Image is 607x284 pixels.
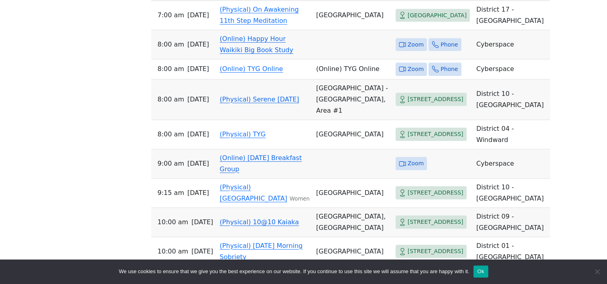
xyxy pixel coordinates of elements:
[220,6,299,24] a: (Physical) On Awakening 11th Step Meditation
[473,30,550,59] td: Cyberspace
[313,79,392,120] td: [GEOGRAPHIC_DATA] - [GEOGRAPHIC_DATA], Area #1
[473,149,550,179] td: Cyberspace
[313,59,392,79] td: (Online) TYG Online
[408,158,424,168] span: Zoom
[158,10,184,21] span: 7:00 AM
[158,94,184,105] span: 8:00 AM
[191,217,213,228] span: [DATE]
[220,65,283,73] a: (Online) TYG Online
[220,130,266,138] a: (Physical) TYG
[313,120,392,149] td: [GEOGRAPHIC_DATA]
[158,246,189,257] span: 10:00 AM
[473,1,550,30] td: District 17 - [GEOGRAPHIC_DATA]
[408,129,463,139] span: [STREET_ADDRESS]
[158,63,184,75] span: 8:00 AM
[408,94,463,104] span: [STREET_ADDRESS]
[220,95,299,103] a: (Physical) Serene [DATE]
[408,10,467,20] span: [GEOGRAPHIC_DATA]
[187,10,209,21] span: [DATE]
[220,218,299,226] a: (Physical) 10@10 Kaiaka
[220,183,287,202] a: (Physical) [GEOGRAPHIC_DATA]
[187,129,209,140] span: [DATE]
[220,35,293,54] a: (Online) Happy Hour Waikiki Big Book Study
[473,179,550,208] td: District 10 - [GEOGRAPHIC_DATA]
[408,217,463,227] span: [STREET_ADDRESS]
[158,158,184,169] span: 9:00 AM
[220,154,302,173] a: (Online) [DATE] Breakfast Group
[119,268,469,276] span: We use cookies to ensure that we give you the best experience on our website. If you continue to ...
[187,39,209,50] span: [DATE]
[187,187,209,199] span: [DATE]
[290,196,310,202] small: Women
[313,179,392,208] td: [GEOGRAPHIC_DATA]
[473,266,488,278] button: Ok
[313,208,392,237] td: [GEOGRAPHIC_DATA], [GEOGRAPHIC_DATA]
[593,268,601,276] span: No
[220,242,303,261] a: (Physical) [DATE] Morning Sobriety
[158,39,184,50] span: 8:00 AM
[408,188,463,198] span: [STREET_ADDRESS]
[187,158,209,169] span: [DATE]
[187,94,209,105] span: [DATE]
[408,40,424,50] span: Zoom
[473,79,550,120] td: District 10 - [GEOGRAPHIC_DATA]
[158,217,189,228] span: 10:00 AM
[158,129,184,140] span: 8:00 AM
[313,237,392,266] td: [GEOGRAPHIC_DATA]
[473,59,550,79] td: Cyberspace
[408,246,463,256] span: [STREET_ADDRESS]
[473,120,550,149] td: District 04 - Windward
[441,64,458,74] span: Phone
[441,40,458,50] span: Phone
[187,63,209,75] span: [DATE]
[158,187,184,199] span: 9:15 AM
[473,237,550,266] td: District 01 - [GEOGRAPHIC_DATA]
[313,1,392,30] td: [GEOGRAPHIC_DATA]
[408,64,424,74] span: Zoom
[473,208,550,237] td: District 09 - [GEOGRAPHIC_DATA]
[191,246,213,257] span: [DATE]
